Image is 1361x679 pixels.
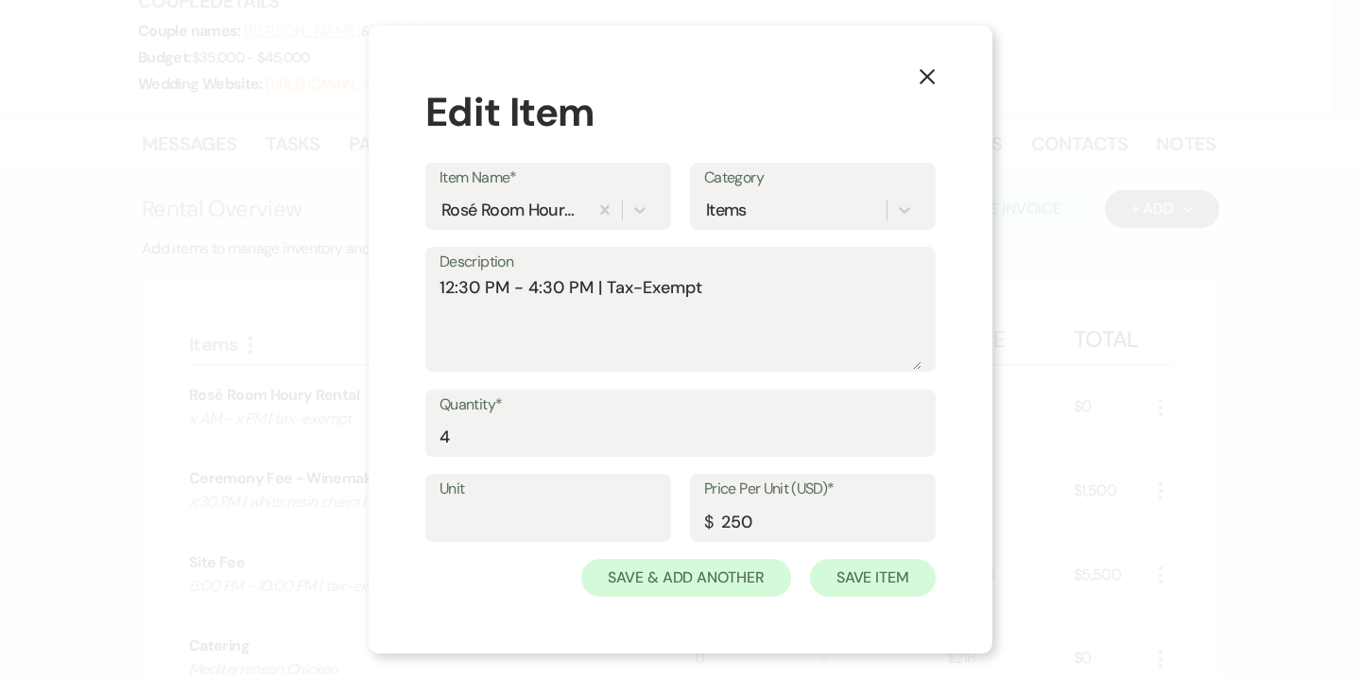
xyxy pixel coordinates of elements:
button: Save & Add Another [581,559,791,597]
label: Category [704,165,922,192]
div: Rosé Room Houry Rental [441,197,582,222]
div: Items [706,197,747,222]
textarea: 12:30 PM - 4:30 PM | Tax-Exempt [439,275,922,370]
label: Item Name* [439,165,657,192]
label: Price Per Unit (USD)* [704,476,922,503]
label: Unit [439,476,657,503]
label: Quantity* [439,392,922,419]
div: Edit Item [425,82,936,142]
button: Save Item [810,559,936,597]
label: Description [439,249,922,276]
div: $ [704,510,713,535]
